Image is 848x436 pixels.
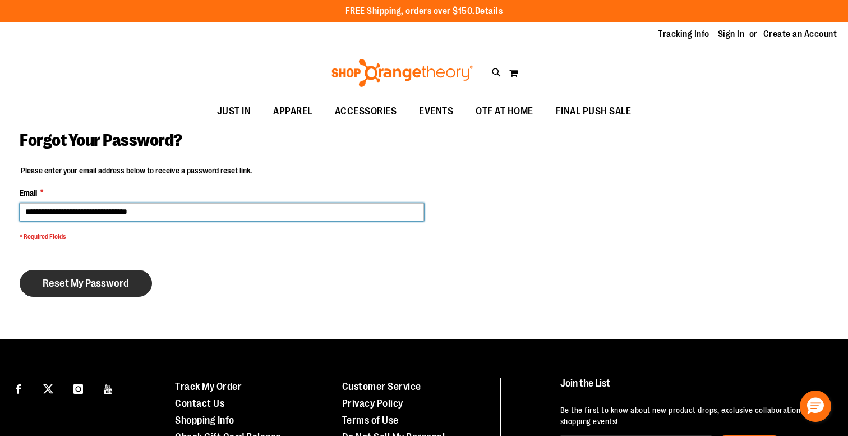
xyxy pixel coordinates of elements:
[20,131,182,150] span: Forgot Your Password?
[556,99,632,124] span: FINAL PUSH SALE
[324,99,408,125] a: ACCESSORIES
[345,5,503,18] p: FREE Shipping, orders over $150.
[20,187,37,199] span: Email
[476,99,533,124] span: OTF AT HOME
[175,381,242,392] a: Track My Order
[262,99,324,125] a: APPAREL
[545,99,643,125] a: FINAL PUSH SALE
[800,391,831,422] button: Hello, have a question? Let’s chat.
[763,28,837,40] a: Create an Account
[342,381,421,392] a: Customer Service
[342,415,399,426] a: Terms of Use
[475,6,503,16] a: Details
[658,28,709,40] a: Tracking Info
[206,99,262,125] a: JUST IN
[68,378,88,398] a: Visit our Instagram page
[43,277,129,290] span: Reset My Password
[560,378,826,399] h4: Join the List
[408,99,464,125] a: EVENTS
[20,232,424,242] span: * Required Fields
[330,59,475,87] img: Shop Orangetheory
[20,270,152,297] button: Reset My Password
[39,378,58,398] a: Visit our X page
[43,384,53,394] img: Twitter
[273,99,312,124] span: APPAREL
[335,99,397,124] span: ACCESSORIES
[99,378,118,398] a: Visit our Youtube page
[718,28,745,40] a: Sign In
[419,99,453,124] span: EVENTS
[175,415,234,426] a: Shopping Info
[175,398,224,409] a: Contact Us
[342,398,403,409] a: Privacy Policy
[8,378,28,398] a: Visit our Facebook page
[20,165,253,176] legend: Please enter your email address below to receive a password reset link.
[560,405,826,427] p: Be the first to know about new product drops, exclusive collaborations, and shopping events!
[217,99,251,124] span: JUST IN
[464,99,545,125] a: OTF AT HOME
